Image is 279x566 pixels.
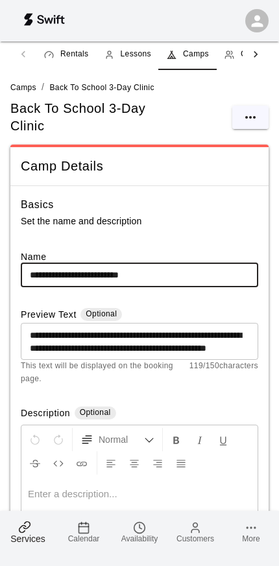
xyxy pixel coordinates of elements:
[21,407,70,421] label: Description
[21,213,258,230] p: Set the name and description
[232,106,269,129] button: select merge strategy
[24,451,46,475] button: Format Strikethrough
[167,511,223,553] a: Customers
[86,309,117,318] span: Optional
[71,451,93,475] button: Insert Link
[242,534,260,543] span: More
[189,360,258,386] span: 119 / 150 characters
[75,428,160,451] button: Formatting Options
[56,511,112,553] a: Calendar
[189,428,211,451] button: Format Italics
[123,451,145,475] button: Center Align
[21,158,258,175] span: Camp Details
[112,511,167,553] a: Availability
[170,451,192,475] button: Justify Align
[212,428,234,451] button: Format Underline
[232,106,269,129] div: split button
[183,48,209,61] span: Camps
[10,83,36,92] span: Camps
[42,80,44,94] li: /
[241,48,270,61] span: Classes
[21,196,54,213] h6: Basics
[147,451,169,475] button: Right Align
[36,39,243,70] div: navigation tabs
[21,308,77,323] label: Preview Text
[100,451,122,475] button: Left Align
[24,428,46,451] button: Undo
[80,408,111,417] span: Optional
[10,80,269,95] nav: breadcrumb
[49,83,154,92] span: Back To School 3-Day Clinic
[60,48,89,61] span: Rentals
[10,100,173,134] h5: Back To School 3-Day Clinic
[10,534,45,544] span: Services
[47,428,69,451] button: Redo
[176,534,214,543] span: Customers
[99,433,144,446] span: Normal
[68,534,100,543] span: Calendar
[121,48,152,61] span: Lessons
[21,250,258,263] label: Name
[223,511,279,553] a: More
[21,360,189,386] span: This text will be displayed on the booking page.
[121,534,158,543] span: Availability
[10,82,36,92] a: Camps
[165,428,188,451] button: Format Bold
[47,451,69,475] button: Insert Code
